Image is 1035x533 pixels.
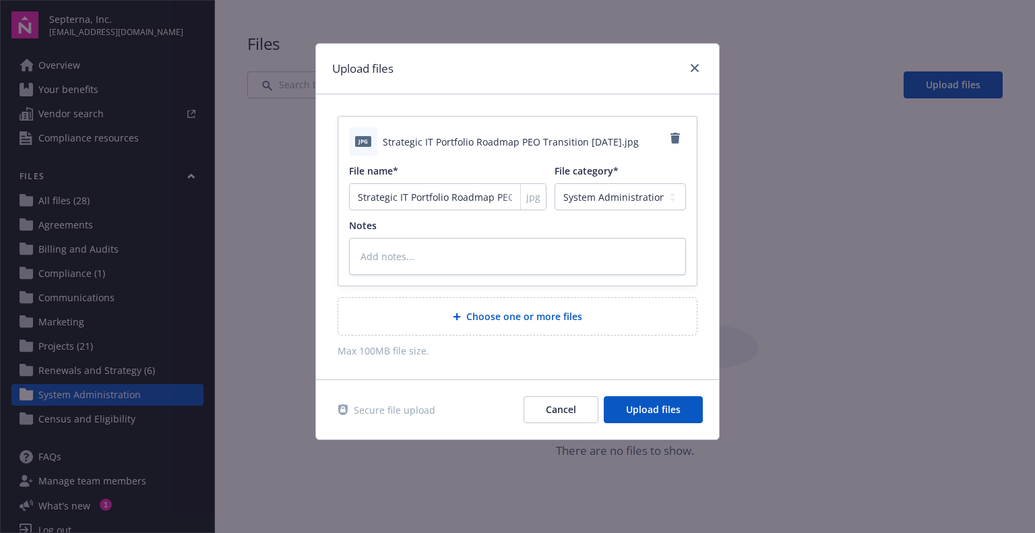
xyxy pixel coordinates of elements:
span: Secure file upload [354,403,435,417]
span: Choose one or more files [466,309,582,323]
input: Add file name... [349,183,546,210]
span: Max 100MB file size. [338,344,697,358]
span: jpg [526,190,540,204]
div: Choose one or more files [338,297,697,336]
span: Notes [349,219,377,232]
span: Strategic IT Portfolio Roadmap PEO Transition [DATE].jpg [383,135,639,149]
span: jpg [355,136,371,146]
a: Remove [664,127,686,149]
span: File name* [349,164,398,177]
h1: Upload files [332,60,394,77]
button: Cancel [524,396,598,423]
button: Upload files [604,396,703,423]
span: File category* [555,164,619,177]
a: close [687,60,703,76]
span: Cancel [546,403,576,416]
span: Upload files [626,403,681,416]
